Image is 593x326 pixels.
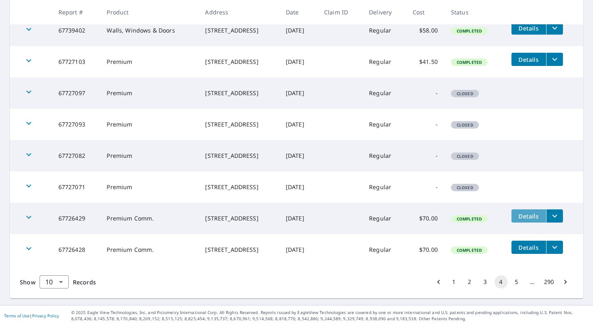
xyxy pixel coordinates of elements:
div: [STREET_ADDRESS] [205,89,272,97]
td: [DATE] [279,140,318,171]
td: - [406,171,444,203]
td: Regular [362,234,406,265]
td: Regular [362,46,406,77]
button: detailsBtn-67726428 [511,241,546,254]
span: Details [516,244,541,251]
span: Completed [452,59,487,65]
div: [STREET_ADDRESS] [205,58,272,66]
td: $58.00 [406,15,444,46]
td: Regular [362,15,406,46]
td: 67727082 [52,140,100,171]
div: [STREET_ADDRESS] [205,246,272,254]
td: [DATE] [279,234,318,265]
span: Details [516,212,541,220]
button: Go to page 2 [463,275,476,288]
button: filesDropdownBtn-67739402 [546,21,563,35]
td: - [406,140,444,171]
button: detailsBtn-67726429 [511,209,546,223]
td: 67727071 [52,171,100,203]
td: Premium Comm. [100,203,198,234]
td: [DATE] [279,203,318,234]
td: Regular [362,140,406,171]
span: Closed [452,91,478,96]
td: $70.00 [406,234,444,265]
td: Regular [362,203,406,234]
button: Go to next page [559,275,572,288]
span: Completed [452,216,487,222]
button: filesDropdownBtn-67726428 [546,241,563,254]
span: Completed [452,28,487,34]
td: $70.00 [406,203,444,234]
span: Closed [452,153,478,159]
span: Records [73,278,96,286]
nav: pagination navigation [431,275,573,288]
td: 67726428 [52,234,100,265]
td: [DATE] [279,46,318,77]
td: Premium [100,171,198,203]
span: Details [516,24,541,32]
div: [STREET_ADDRESS] [205,152,272,160]
div: … [526,278,539,286]
td: Premium [100,109,198,140]
button: Go to previous page [432,275,445,288]
span: Completed [452,247,487,253]
td: 67726429 [52,203,100,234]
div: [STREET_ADDRESS] [205,26,272,35]
span: Closed [452,122,478,128]
td: - [406,109,444,140]
td: Premium [100,140,198,171]
td: 67727103 [52,46,100,77]
td: [DATE] [279,15,318,46]
button: detailsBtn-67739402 [511,21,546,35]
td: Regular [362,109,406,140]
td: 67727097 [52,77,100,109]
div: [STREET_ADDRESS] [205,183,272,191]
a: Terms of Use [4,313,30,319]
td: Premium Comm. [100,234,198,265]
p: | [4,313,59,318]
td: 67727093 [52,109,100,140]
button: Go to page 3 [479,275,492,288]
td: $41.50 [406,46,444,77]
button: page 4 [495,275,508,288]
td: [DATE] [279,77,318,109]
td: Premium [100,46,198,77]
span: Details [516,56,541,63]
span: Show [20,278,35,286]
div: [STREET_ADDRESS] [205,120,272,129]
button: detailsBtn-67727103 [511,53,546,66]
td: Premium [100,77,198,109]
p: © 2025 Eagle View Technologies, Inc. and Pictometry International Corp. All Rights Reserved. Repo... [71,310,589,322]
a: Privacy Policy [32,313,59,319]
td: [DATE] [279,171,318,203]
button: Go to page 1 [448,275,461,288]
button: filesDropdownBtn-67727103 [546,53,563,66]
div: 10 [40,270,69,293]
span: Closed [452,185,478,190]
td: Regular [362,171,406,203]
td: [DATE] [279,109,318,140]
button: filesDropdownBtn-67726429 [546,209,563,223]
button: Go to page 5 [510,275,523,288]
td: Regular [362,77,406,109]
div: Show 10 records [40,275,69,288]
button: Go to page 290 [542,275,556,288]
td: - [406,77,444,109]
td: Walls, Windows & Doors [100,15,198,46]
div: [STREET_ADDRESS] [205,214,272,223]
td: 67739402 [52,15,100,46]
